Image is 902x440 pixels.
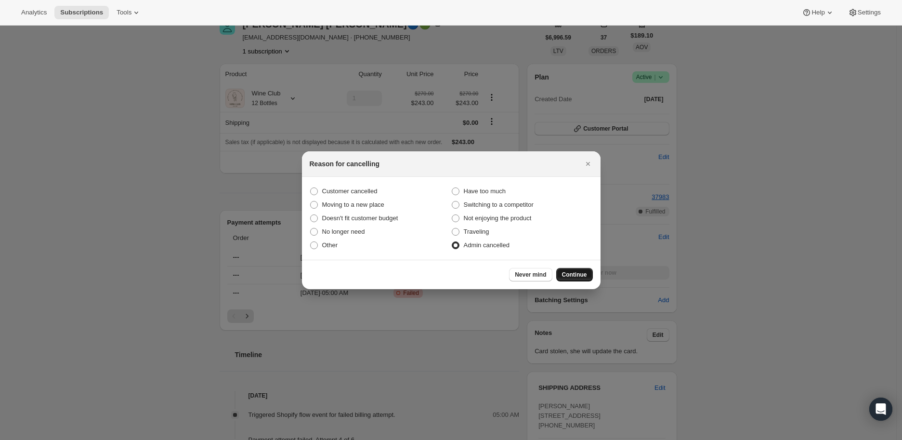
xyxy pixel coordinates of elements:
span: Other [322,241,338,249]
span: Not enjoying the product [464,214,532,222]
span: Customer cancelled [322,187,378,195]
span: Have too much [464,187,506,195]
span: Subscriptions [60,9,103,16]
button: Help [796,6,840,19]
button: Tools [111,6,147,19]
span: Analytics [21,9,47,16]
span: Admin cancelled [464,241,510,249]
button: Settings [842,6,887,19]
button: Continue [556,268,593,281]
span: Help [811,9,824,16]
span: Continue [562,271,587,279]
button: Never mind [509,268,552,281]
button: Close [581,157,595,171]
span: Moving to a new place [322,201,384,208]
button: Analytics [15,6,52,19]
span: Traveling [464,228,489,235]
span: Switching to a competitor [464,201,534,208]
span: Tools [117,9,131,16]
span: No longer need [322,228,365,235]
button: Subscriptions [54,6,109,19]
span: Settings [858,9,881,16]
span: Never mind [515,271,546,279]
div: Open Intercom Messenger [869,398,892,421]
span: Doesn't fit customer budget [322,214,398,222]
h2: Reason for cancelling [310,159,379,169]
